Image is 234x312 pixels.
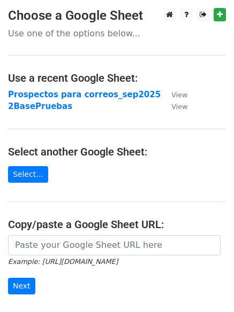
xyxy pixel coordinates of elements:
[8,145,226,158] h4: Select another Google Sheet:
[8,90,161,99] a: Prospectos para correos_sep2025
[8,218,226,231] h4: Copy/paste a Google Sheet URL:
[171,91,187,99] small: View
[171,103,187,111] small: View
[8,8,226,24] h3: Choose a Google Sheet
[8,166,48,183] a: Select...
[8,102,72,111] a: 2BasePruebas
[8,72,226,84] h4: Use a recent Google Sheet:
[8,28,226,39] p: Use one of the options below...
[8,278,35,294] input: Next
[8,235,221,255] input: Paste your Google Sheet URL here
[8,258,118,266] small: Example: [URL][DOMAIN_NAME]
[161,102,187,111] a: View
[161,90,187,99] a: View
